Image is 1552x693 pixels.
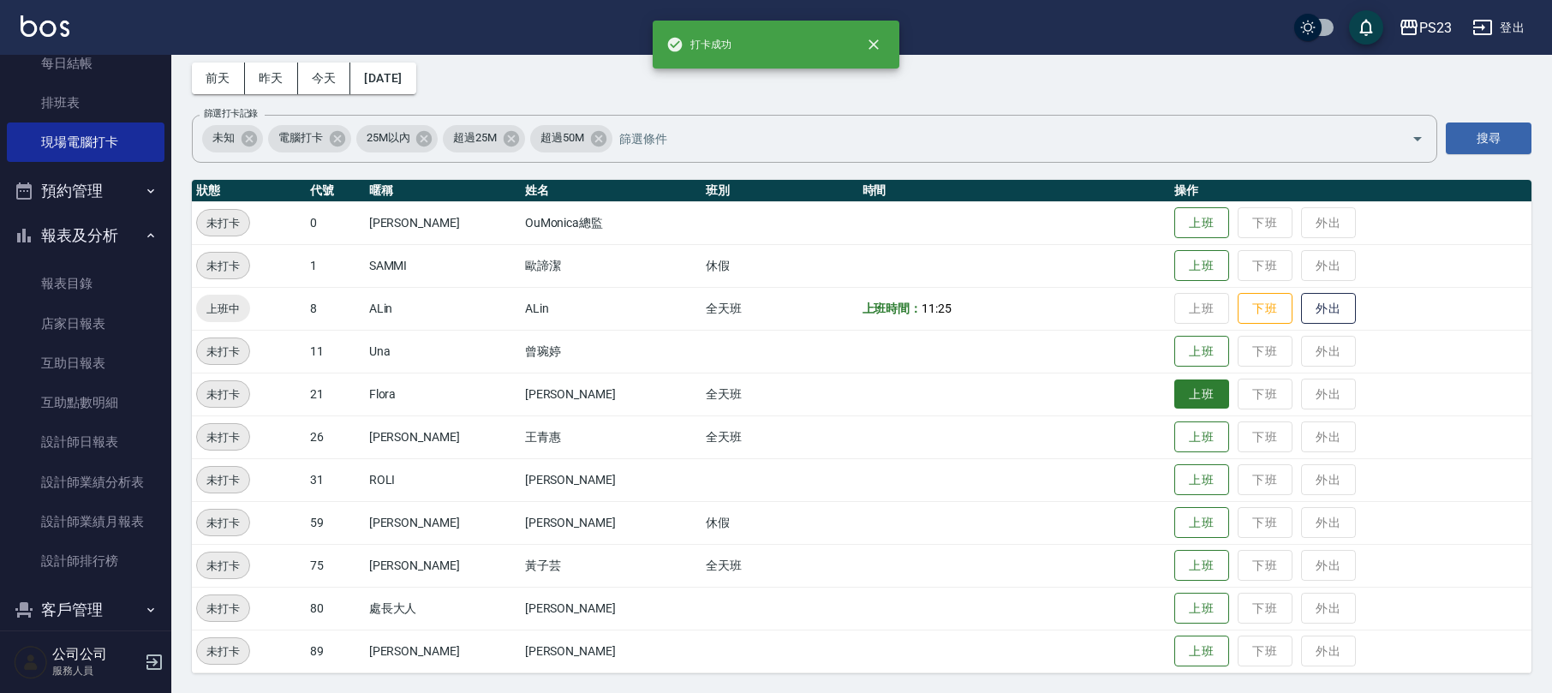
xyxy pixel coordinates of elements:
button: 上班 [1174,379,1229,409]
td: 59 [306,501,365,544]
a: 現場電腦打卡 [7,122,164,162]
button: [DATE] [350,63,415,94]
td: [PERSON_NAME] [521,458,702,501]
span: 25M以內 [356,129,421,146]
img: Logo [21,15,69,37]
td: 全天班 [701,373,857,415]
td: 89 [306,630,365,672]
td: 全天班 [701,287,857,330]
p: 服務人員 [52,663,140,678]
td: 休假 [701,244,857,287]
td: [PERSON_NAME] [521,630,702,672]
span: 未打卡 [197,471,249,489]
span: 未知 [202,129,245,146]
button: 上班 [1174,421,1229,453]
td: 全天班 [701,415,857,458]
button: 上班 [1174,636,1229,667]
td: 1 [306,244,365,287]
button: 上班 [1174,336,1229,367]
h5: 公司公司 [52,646,140,663]
a: 設計師業績月報表 [7,502,164,541]
span: 電腦打卡 [268,129,333,146]
div: 電腦打卡 [268,125,351,152]
th: 操作 [1170,180,1531,202]
span: 未打卡 [197,600,249,618]
span: 打卡成功 [666,36,731,53]
button: 上班 [1174,250,1229,282]
td: 75 [306,544,365,587]
span: 未打卡 [197,557,249,575]
td: 王青惠 [521,415,702,458]
td: Flora [365,373,521,415]
input: 篩選條件 [615,123,1382,153]
td: 21 [306,373,365,415]
th: 狀態 [192,180,306,202]
td: 8 [306,287,365,330]
th: 代號 [306,180,365,202]
td: Una [365,330,521,373]
span: 11:25 [922,302,952,315]
th: 班別 [701,180,857,202]
span: 未打卡 [197,642,249,660]
button: 前天 [192,63,245,94]
button: 昨天 [245,63,298,94]
button: 外出 [1301,293,1356,325]
a: 互助點數明細 [7,383,164,422]
a: 設計師日報表 [7,422,164,462]
td: SAMMI [365,244,521,287]
span: 未打卡 [197,214,249,232]
button: 搜尋 [1446,122,1531,154]
span: 未打卡 [197,514,249,532]
button: PS23 [1392,10,1459,45]
td: ROLI [365,458,521,501]
td: [PERSON_NAME] [365,544,521,587]
td: 休假 [701,501,857,544]
td: OuMonica總監 [521,201,702,244]
a: 互助日報表 [7,344,164,383]
a: 每日結帳 [7,44,164,83]
span: 未打卡 [197,257,249,275]
button: 客戶管理 [7,588,164,632]
td: [PERSON_NAME] [365,415,521,458]
button: 上班 [1174,207,1229,239]
td: [PERSON_NAME] [521,587,702,630]
div: 超過25M [443,125,525,152]
td: [PERSON_NAME] [521,501,702,544]
td: [PERSON_NAME] [365,501,521,544]
button: close [855,26,892,63]
a: 設計師業績分析表 [7,463,164,502]
td: [PERSON_NAME] [521,373,702,415]
td: [PERSON_NAME] [365,630,521,672]
button: 下班 [1238,293,1292,325]
div: 未知 [202,125,263,152]
th: 時間 [858,180,1170,202]
div: PS23 [1419,17,1452,39]
button: Open [1404,125,1431,152]
button: 上班 [1174,550,1229,582]
span: 未打卡 [197,428,249,446]
button: 預約管理 [7,169,164,213]
button: 上班 [1174,507,1229,539]
a: 報表目錄 [7,264,164,303]
span: 未打卡 [197,385,249,403]
th: 暱稱 [365,180,521,202]
button: 上班 [1174,464,1229,496]
td: [PERSON_NAME] [365,201,521,244]
td: 處長大人 [365,587,521,630]
span: 未打卡 [197,343,249,361]
th: 姓名 [521,180,702,202]
td: ALin [521,287,702,330]
button: save [1349,10,1383,45]
td: 歐諦潔 [521,244,702,287]
b: 上班時間： [863,302,922,315]
button: 報表及分析 [7,213,164,258]
div: 25M以內 [356,125,439,152]
a: 店家日報表 [7,304,164,344]
img: Person [14,645,48,679]
a: 排班表 [7,83,164,122]
td: 26 [306,415,365,458]
td: 全天班 [701,544,857,587]
td: 11 [306,330,365,373]
td: 曾琬婷 [521,330,702,373]
td: 31 [306,458,365,501]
